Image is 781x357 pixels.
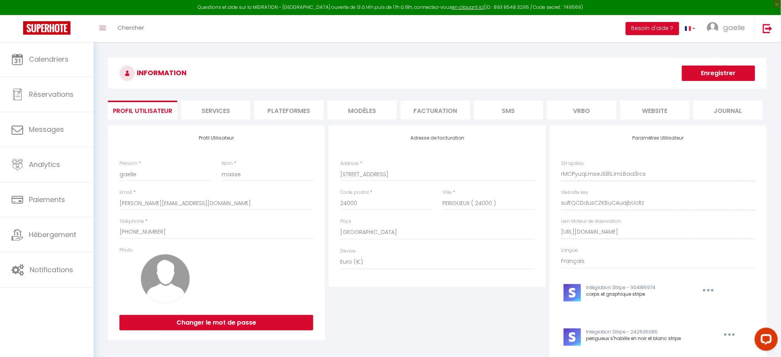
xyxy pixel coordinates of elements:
[340,189,369,196] label: Code postal
[108,101,177,120] li: Profil Utilisateur
[340,248,356,255] label: Devise
[119,315,313,330] button: Changer le mot de passe
[340,160,359,167] label: Adresse
[29,230,76,239] span: Hébergement
[586,284,685,291] p: Intégration Stripe - 904186974
[707,22,719,34] img: ...
[749,325,781,357] iframe: LiveChat chat widget
[564,328,581,346] img: stripe-logo.jpeg
[682,66,755,81] button: Enregistrer
[222,160,233,167] label: Nom
[118,24,144,32] span: Chercher
[620,101,690,120] li: website
[30,265,73,274] span: Notifications
[23,21,71,35] img: Super Booking
[340,135,534,141] h4: Adresse de facturation
[119,218,144,225] label: Téléphone
[112,15,150,42] a: Chercher
[29,195,65,204] span: Paiements
[340,218,351,225] label: Pays
[29,54,69,64] span: Calendriers
[561,160,584,167] label: SH apiKey
[586,335,681,342] span: perigueux s'habille en noir et blanc stripe
[561,189,589,196] label: Website key
[564,284,581,301] img: stripe-logo.jpeg
[701,15,755,42] a: ... gaelle
[328,101,397,120] li: MODÈLES
[119,135,313,141] h4: Profil Utilisateur
[561,218,621,225] label: Lien Moteur de réservation
[586,328,707,336] p: Intégration Stripe - 242536086
[29,125,64,134] span: Messages
[724,23,745,32] span: gaelle
[474,101,543,120] li: SMS
[561,247,578,254] label: Langue
[108,58,767,89] h3: INFORMATION
[626,22,679,35] button: Besoin d'aide ?
[561,135,755,141] h4: Paramètres Utilisateur
[586,291,645,297] span: corps et graphique stripe
[254,101,324,120] li: Plateformes
[694,101,763,120] li: Journal
[442,189,452,196] label: Ville
[141,254,190,303] img: avatar.png
[119,247,133,254] label: Photo
[547,101,616,120] li: Vrbo
[452,4,484,10] a: en cliquant ici
[119,160,138,167] label: Prénom
[181,101,250,120] li: Services
[119,189,132,196] label: Email
[763,24,773,33] img: logout
[29,89,74,99] span: Réservations
[401,101,470,120] li: Facturation
[29,160,60,169] span: Analytics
